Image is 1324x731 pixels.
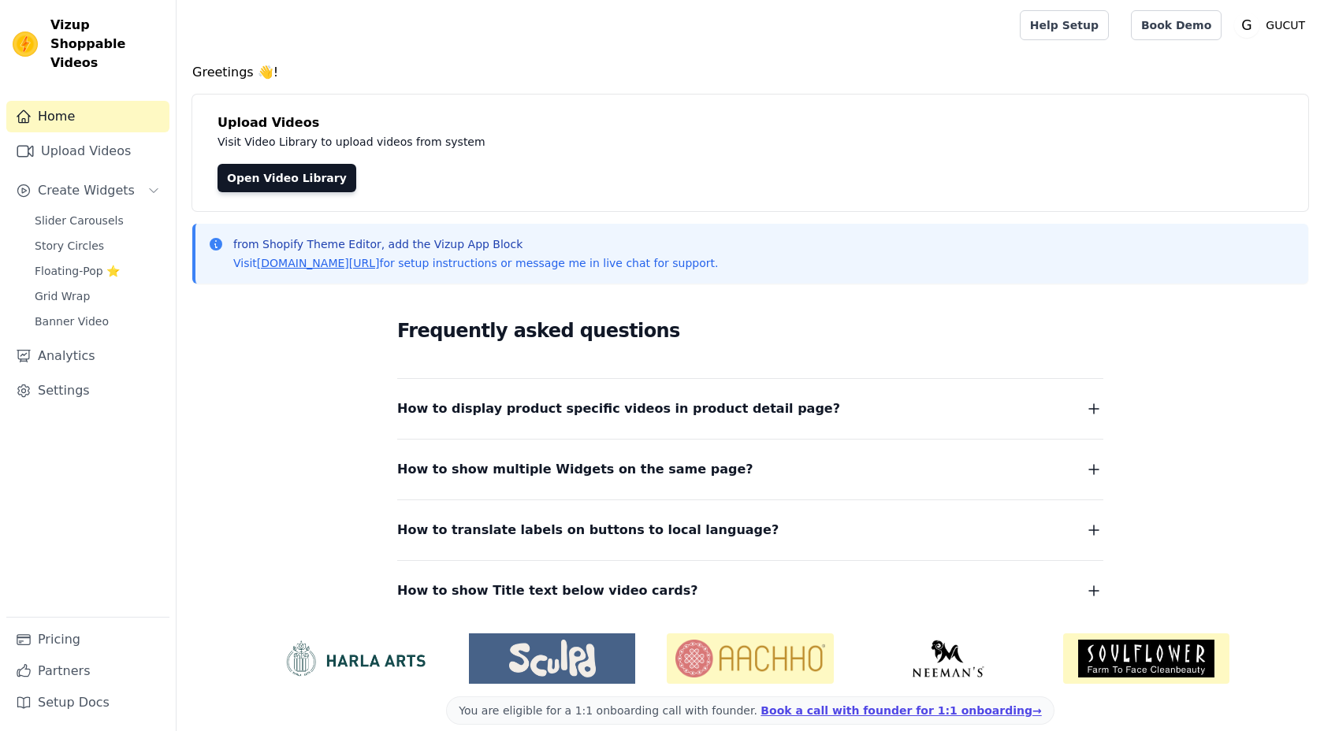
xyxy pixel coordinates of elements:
[233,236,718,252] p: from Shopify Theme Editor, add the Vizup App Block
[397,458,753,481] span: How to show multiple Widgets on the same page?
[25,310,169,332] a: Banner Video
[38,181,135,200] span: Create Widgets
[397,580,1103,602] button: How to show Title text below video cards?
[13,32,38,57] img: Vizup
[397,398,840,420] span: How to display product specific videos in product detail page?
[218,132,924,151] p: Visit Video Library to upload videos from system
[50,16,163,72] span: Vizup Shoppable Videos
[257,257,380,269] a: [DOMAIN_NAME][URL]
[192,63,1308,82] h4: Greetings 👋!
[35,288,90,304] span: Grid Wrap
[1131,10,1222,40] a: Book Demo
[271,640,437,677] img: HarlaArts
[25,210,169,232] a: Slider Carousels
[6,340,169,372] a: Analytics
[35,238,104,254] span: Story Circles
[25,260,169,282] a: Floating-Pop ⭐
[6,687,169,718] a: Setup Docs
[6,135,169,167] a: Upload Videos
[233,255,718,271] p: Visit for setup instructions or message me in live chat for support.
[1020,10,1109,40] a: Help Setup
[25,235,169,257] a: Story Circles
[35,263,120,279] span: Floating-Pop ⭐
[397,519,1103,541] button: How to translate labels on buttons to local language?
[218,164,356,192] a: Open Video Library
[35,314,109,329] span: Banner Video
[469,640,635,677] img: Sculpd US
[35,213,124,228] span: Slider Carousels
[1234,11,1311,39] button: G GUCUT
[865,640,1032,677] img: Neeman's
[6,655,169,687] a: Partners
[6,624,169,655] a: Pricing
[397,519,779,541] span: How to translate labels on buttons to local language?
[397,580,698,602] span: How to show Title text below video cards?
[218,113,1283,132] h4: Upload Videos
[25,285,169,307] a: Grid Wrap
[1259,11,1311,39] p: GUCUT
[397,458,1103,481] button: How to show multiple Widgets on the same page?
[6,101,169,132] a: Home
[761,704,1041,717] a: Book a call with founder for 1:1 onboarding
[1063,633,1229,684] img: Soulflower
[667,633,833,684] img: Aachho
[1242,17,1252,33] text: G
[6,375,169,406] a: Settings
[6,175,169,206] button: Create Widgets
[397,315,1103,347] h2: Frequently asked questions
[397,398,1103,420] button: How to display product specific videos in product detail page?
